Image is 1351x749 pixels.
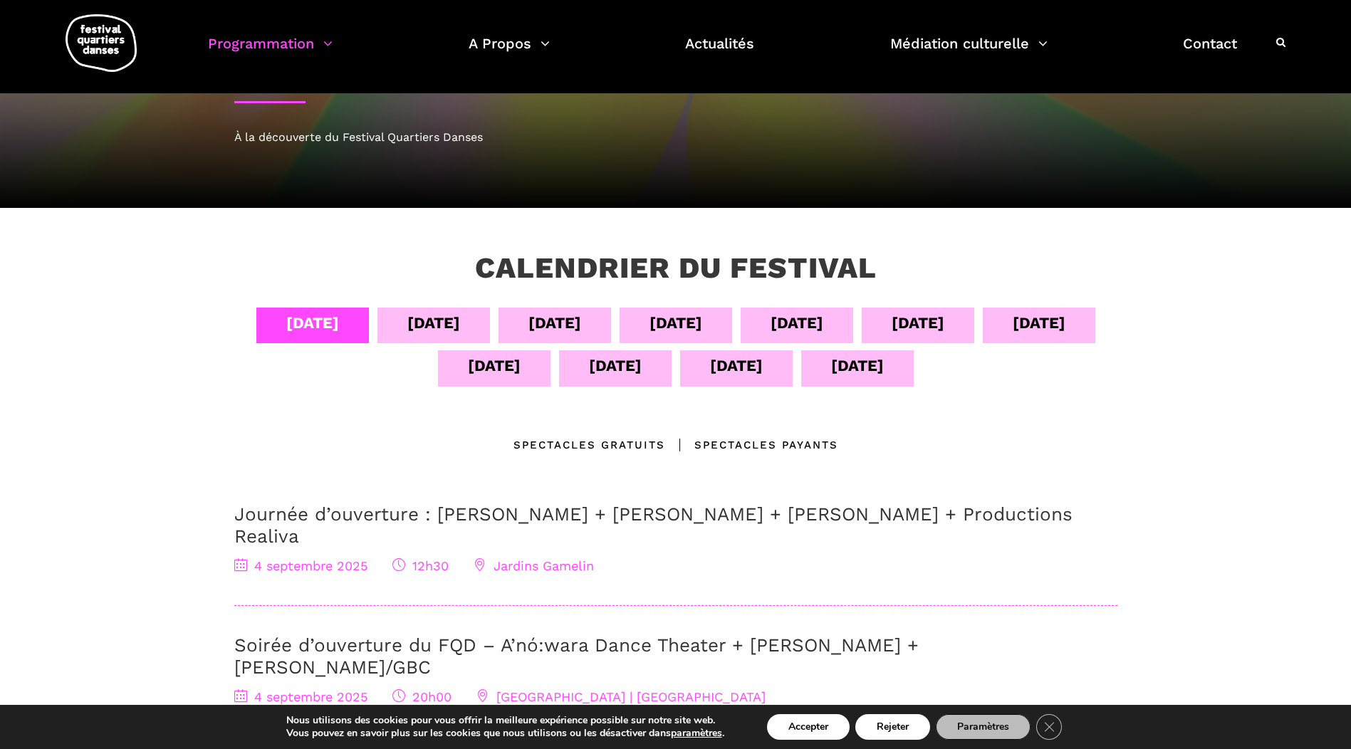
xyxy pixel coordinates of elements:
div: [DATE] [831,353,884,378]
span: 12h30 [392,558,449,573]
button: Rejeter [855,714,930,740]
div: Spectacles gratuits [513,436,665,454]
span: Jardins Gamelin [474,558,594,573]
div: À la découverte du Festival Quartiers Danses [234,128,1117,147]
div: Spectacles Payants [665,436,838,454]
p: Nous utilisons des cookies pour vous offrir la meilleure expérience possible sur notre site web. [286,714,724,727]
a: A Propos [469,31,550,73]
button: Accepter [767,714,850,740]
button: Paramètres [936,714,1031,740]
div: [DATE] [286,310,339,335]
div: [DATE] [528,310,581,335]
div: [DATE] [710,353,763,378]
div: [DATE] [589,353,642,378]
button: paramètres [671,727,722,740]
div: [DATE] [468,353,521,378]
a: Médiation culturelle [890,31,1048,73]
span: 4 septembre 2025 [234,558,367,573]
a: Soirée d’ouverture du FQD – A’nó:wara Dance Theater + [PERSON_NAME] + [PERSON_NAME]/GBC [234,634,919,678]
h3: Calendrier du festival [475,251,877,286]
a: Programmation [208,31,333,73]
a: Journée d’ouverture : [PERSON_NAME] + [PERSON_NAME] + [PERSON_NAME] + Productions Realiva [234,503,1073,547]
div: [DATE] [892,310,944,335]
button: Close GDPR Cookie Banner [1036,714,1062,740]
div: [DATE] [771,310,823,335]
div: [DATE] [1013,310,1065,335]
div: [DATE] [650,310,702,335]
img: logo-fqd-med [66,14,137,72]
span: 20h00 [392,689,452,704]
a: Contact [1183,31,1237,73]
span: 4 septembre 2025 [234,689,367,704]
div: [DATE] [407,310,460,335]
a: Actualités [685,31,754,73]
span: [GEOGRAPHIC_DATA] | [GEOGRAPHIC_DATA] [476,689,766,704]
p: Vous pouvez en savoir plus sur les cookies que nous utilisons ou les désactiver dans . [286,727,724,740]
